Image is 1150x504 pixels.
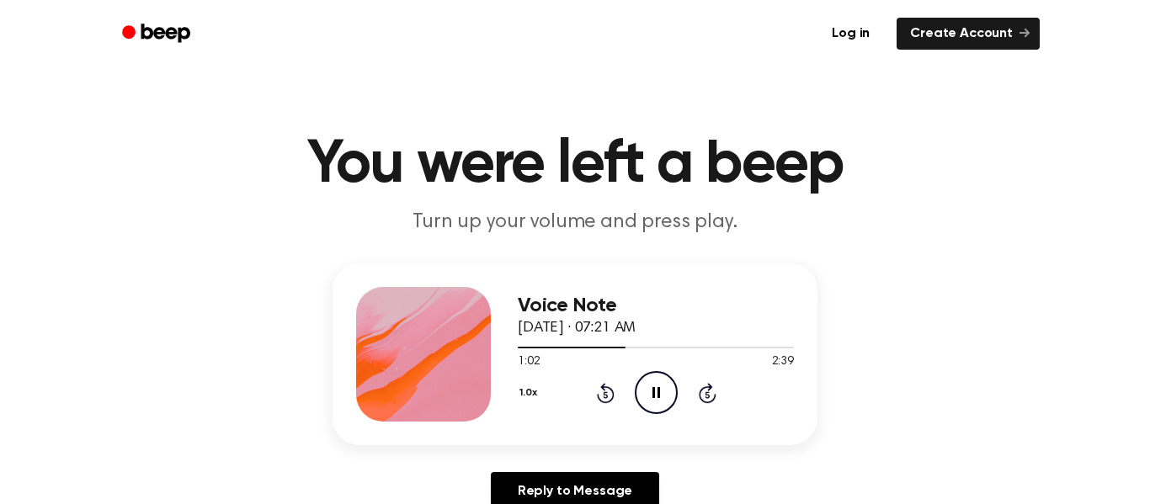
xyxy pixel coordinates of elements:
p: Turn up your volume and press play. [252,209,898,236]
a: Create Account [897,18,1040,50]
button: 1.0x [518,379,543,407]
h3: Voice Note [518,294,794,317]
h1: You were left a beep [144,135,1006,195]
span: [DATE] · 07:21 AM [518,321,636,336]
span: 1:02 [518,353,540,371]
a: Log in [815,14,886,53]
a: Beep [110,18,205,50]
span: 2:39 [772,353,794,371]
